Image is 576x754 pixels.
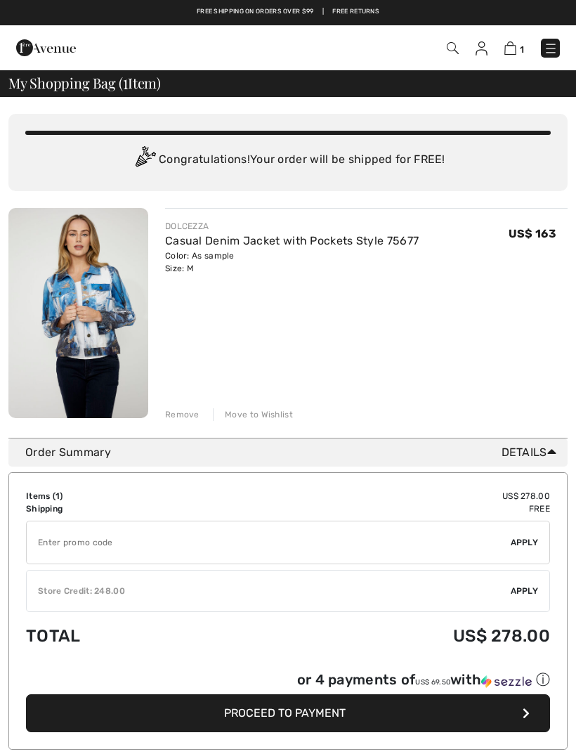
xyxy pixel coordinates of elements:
img: Search [447,42,459,54]
div: Color: As sample Size: M [165,249,419,275]
td: Shipping [26,502,214,515]
span: Details [502,444,562,461]
td: Items ( ) [26,490,214,502]
a: Casual Denim Jacket with Pockets Style 75677 [165,234,419,247]
img: Casual Denim Jacket with Pockets Style 75677 [8,208,148,418]
span: Apply [511,536,539,549]
div: Remove [165,408,199,421]
div: Order Summary [25,444,562,461]
span: 1 [123,72,128,91]
a: 1ère Avenue [16,40,76,53]
button: Proceed to Payment [26,694,550,732]
a: 1 [504,39,524,56]
div: DOLCEZZA [165,220,419,233]
img: Congratulation2.svg [131,146,159,174]
img: Shopping Bag [504,41,516,55]
span: | [322,7,324,17]
div: Store Credit: 248.00 [27,585,511,597]
td: US$ 278.00 [214,490,550,502]
span: US$ 69.50 [415,678,450,687]
span: My Shopping Bag ( Item) [8,76,161,90]
div: or 4 payments ofUS$ 69.50withSezzle Click to learn more about Sezzle [26,670,550,694]
span: Proceed to Payment [224,706,346,720]
td: Free [214,502,550,515]
div: Move to Wishlist [213,408,293,421]
a: Free shipping on orders over $99 [197,7,314,17]
span: 1 [55,491,60,501]
img: Sezzle [481,675,532,688]
a: Free Returns [332,7,379,17]
td: Total [26,612,214,660]
img: 1ère Avenue [16,34,76,62]
td: US$ 278.00 [214,612,550,660]
img: My Info [476,41,487,56]
span: 1 [520,44,524,55]
div: Congratulations! Your order will be shipped for FREE! [25,146,551,174]
input: Promo code [27,521,511,564]
span: Apply [511,585,539,597]
div: or 4 payments of with [297,670,550,689]
img: Menu [544,41,558,56]
span: US$ 163 [509,227,556,240]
